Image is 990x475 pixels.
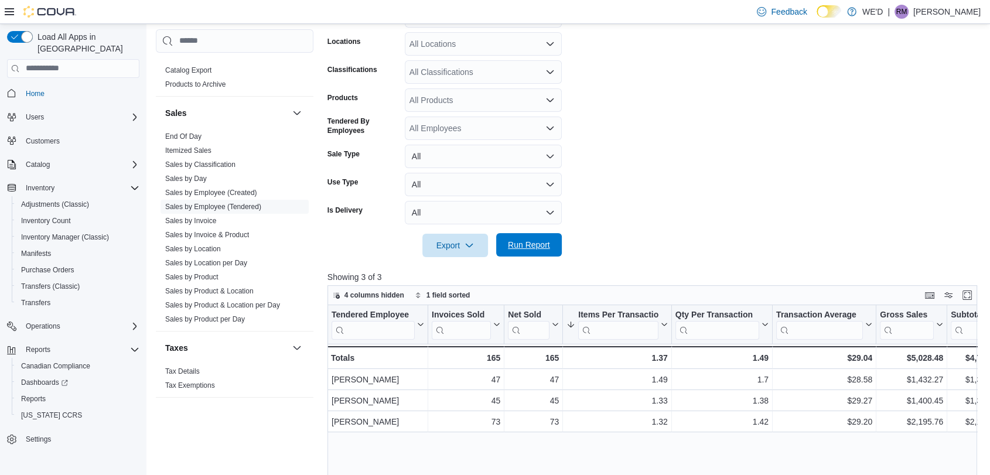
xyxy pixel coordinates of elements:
[2,132,144,149] button: Customers
[566,309,668,339] button: Items Per Transaction
[880,309,934,339] div: Gross Sales
[508,309,559,339] button: Net Sold
[165,203,261,211] a: Sales by Employee (Tendered)
[2,85,144,102] button: Home
[776,415,872,429] div: $29.20
[165,286,254,296] span: Sales by Product & Location
[156,129,313,331] div: Sales
[21,87,49,101] a: Home
[12,358,144,374] button: Canadian Compliance
[327,37,361,46] label: Locations
[776,351,872,365] div: $29.04
[426,291,470,300] span: 1 field sorted
[16,214,76,228] a: Inventory Count
[21,343,55,357] button: Reports
[165,188,257,197] span: Sales by Employee (Created)
[16,247,139,261] span: Manifests
[545,124,555,133] button: Open list of options
[21,432,139,446] span: Settings
[12,295,144,311] button: Transfers
[165,231,249,239] a: Sales by Invoice & Product
[2,109,144,125] button: Users
[23,6,76,18] img: Cova
[16,279,139,293] span: Transfers (Classic)
[675,415,769,429] div: 1.42
[432,351,500,365] div: 165
[545,39,555,49] button: Open list of options
[21,394,46,404] span: Reports
[566,373,668,387] div: 1.49
[21,110,139,124] span: Users
[862,5,883,19] p: WE'D
[165,66,211,74] a: Catalog Export
[165,244,221,254] span: Sales by Location
[16,392,139,406] span: Reports
[21,378,68,387] span: Dashboards
[16,263,139,277] span: Purchase Orders
[21,181,59,195] button: Inventory
[21,110,49,124] button: Users
[165,160,235,169] a: Sales by Classification
[422,234,488,257] button: Export
[327,117,400,135] label: Tendered By Employees
[508,309,549,339] div: Net Sold
[675,373,769,387] div: 1.7
[165,381,215,389] a: Tax Exemptions
[675,309,759,320] div: Qty Per Transaction
[332,415,424,429] div: [PERSON_NAME]
[432,309,491,339] div: Invoices Sold
[578,309,658,339] div: Items Per Transaction
[16,247,56,261] a: Manifests
[21,86,139,101] span: Home
[776,309,863,339] div: Transaction Average
[165,342,188,354] h3: Taxes
[327,206,363,215] label: Is Delivery
[21,158,54,172] button: Catalog
[165,132,202,141] span: End Of Day
[165,272,219,282] span: Sales by Product
[165,216,216,225] span: Sales by Invoice
[16,408,87,422] a: [US_STATE] CCRS
[26,322,60,331] span: Operations
[165,259,247,267] a: Sales by Location per Day
[2,180,144,196] button: Inventory
[21,233,109,242] span: Inventory Manager (Classic)
[332,373,424,387] div: [PERSON_NAME]
[508,351,559,365] div: 165
[26,183,54,193] span: Inventory
[16,279,84,293] a: Transfers (Classic)
[165,301,280,309] a: Sales by Product & Location per Day
[165,273,219,281] a: Sales by Product
[12,407,144,423] button: [US_STATE] CCRS
[12,391,144,407] button: Reports
[12,245,144,262] button: Manifests
[26,435,51,444] span: Settings
[776,309,872,339] button: Transaction Average
[16,230,139,244] span: Inventory Manager (Classic)
[16,214,139,228] span: Inventory Count
[880,373,943,387] div: $1,432.27
[327,65,377,74] label: Classifications
[16,392,50,406] a: Reports
[880,351,943,365] div: $5,028.48
[2,156,144,173] button: Catalog
[16,230,114,244] a: Inventory Manager (Classic)
[26,112,44,122] span: Users
[675,309,759,339] div: Qty Per Transaction
[165,217,216,225] a: Sales by Invoice
[165,315,245,323] a: Sales by Product per Day
[21,134,64,148] a: Customers
[26,89,45,98] span: Home
[290,341,304,355] button: Taxes
[508,415,559,429] div: 73
[880,309,934,320] div: Gross Sales
[21,249,51,258] span: Manifests
[327,177,358,187] label: Use Type
[16,375,139,389] span: Dashboards
[432,394,500,408] div: 45
[410,288,475,302] button: 1 field sorted
[913,5,981,19] p: [PERSON_NAME]
[332,309,424,339] button: Tendered Employee
[165,189,257,197] a: Sales by Employee (Created)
